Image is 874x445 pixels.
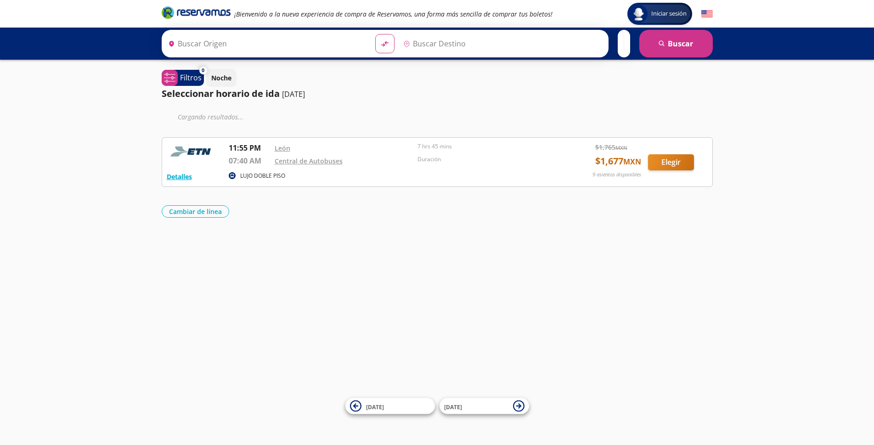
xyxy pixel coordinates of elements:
[202,67,204,74] span: 0
[366,403,384,411] span: [DATE]
[648,154,694,170] button: Elegir
[444,403,462,411] span: [DATE]
[167,142,217,161] img: RESERVAMOS
[615,144,627,151] small: MXN
[417,155,556,163] p: Duración
[595,154,641,168] span: $ 1,677
[440,398,529,414] button: [DATE]
[178,113,243,121] em: Cargando resultados ...
[162,205,229,218] button: Cambiar de línea
[162,87,280,101] p: Seleccionar horario de ida
[648,9,690,18] span: Iniciar sesión
[164,32,368,55] input: Buscar Origen
[211,73,231,83] p: Noche
[162,70,204,86] button: 0Filtros
[345,398,435,414] button: [DATE]
[639,30,713,57] button: Buscar
[400,32,603,55] input: Buscar Destino
[595,142,627,152] span: $ 1,765
[417,142,556,151] p: 7 hrs 45 mins
[240,172,285,180] p: LUJO DOBLE PISO
[180,72,202,83] p: Filtros
[162,6,231,19] i: Brand Logo
[275,144,290,152] a: León
[275,157,343,165] a: Central de Autobuses
[282,89,305,100] p: [DATE]
[229,142,270,153] p: 11:55 PM
[229,155,270,166] p: 07:40 AM
[162,6,231,22] a: Brand Logo
[701,8,713,20] button: English
[592,171,641,179] p: 9 asientos disponibles
[206,69,237,87] button: Noche
[167,172,192,181] button: Detalles
[623,157,641,167] small: MXN
[234,10,553,18] em: ¡Bienvenido a la nueva experiencia de compra de Reservamos, una forma más sencilla de comprar tus...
